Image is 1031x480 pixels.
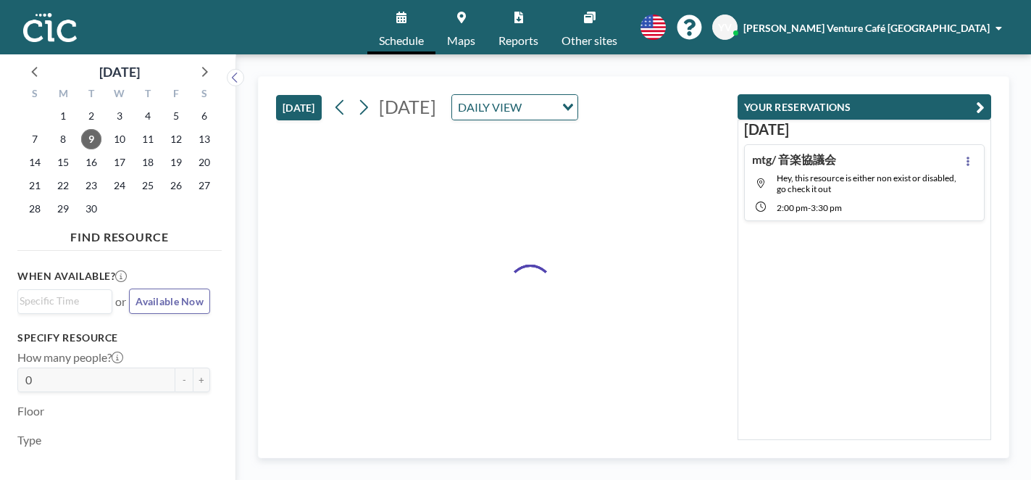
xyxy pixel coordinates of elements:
button: [DATE] [276,95,322,120]
span: Available Now [135,295,204,307]
label: How many people? [17,350,123,365]
label: Floor [17,404,44,418]
span: Monday, September 22, 2025 [53,175,73,196]
div: S [21,86,49,104]
span: Saturday, September 20, 2025 [194,152,214,173]
span: Wednesday, September 17, 2025 [109,152,130,173]
span: Tuesday, September 16, 2025 [81,152,101,173]
div: T [133,86,162,104]
h3: Specify resource [17,331,210,344]
span: DAILY VIEW [455,98,525,117]
span: Thursday, September 18, 2025 [138,152,158,173]
span: [DATE] [379,96,436,117]
div: Search for option [18,290,112,312]
span: Tuesday, September 2, 2025 [81,106,101,126]
div: W [106,86,134,104]
span: Monday, September 1, 2025 [53,106,73,126]
span: Tuesday, September 23, 2025 [81,175,101,196]
span: Thursday, September 4, 2025 [138,106,158,126]
span: Saturday, September 27, 2025 [194,175,214,196]
span: Wednesday, September 24, 2025 [109,175,130,196]
button: YOUR RESERVATIONS [738,94,991,120]
span: 3:30 PM [811,202,842,213]
span: Monday, September 8, 2025 [53,129,73,149]
span: Monday, September 29, 2025 [53,199,73,219]
h4: FIND RESOURCE [17,224,222,244]
span: Sunday, September 28, 2025 [25,199,45,219]
div: [DATE] [99,62,140,82]
span: - [808,202,811,213]
label: Type [17,433,41,447]
span: Thursday, September 25, 2025 [138,175,158,196]
span: Reports [498,35,538,46]
div: F [162,86,190,104]
h4: mtg/ 音楽協議会 [752,152,836,167]
span: Wednesday, September 10, 2025 [109,129,130,149]
button: + [193,368,210,392]
span: Schedule [379,35,424,46]
h3: [DATE] [744,120,985,138]
span: [PERSON_NAME] Venture Café [GEOGRAPHIC_DATA] [743,22,990,34]
span: Tuesday, September 30, 2025 [81,199,101,219]
span: Sunday, September 21, 2025 [25,175,45,196]
span: Maps [447,35,475,46]
span: Other sites [562,35,617,46]
span: Friday, September 26, 2025 [166,175,186,196]
div: T [78,86,106,104]
div: Search for option [452,95,577,120]
span: Sunday, September 7, 2025 [25,129,45,149]
span: Tuesday, September 9, 2025 [81,129,101,149]
button: Available Now [129,289,210,314]
span: 2:00 PM [777,202,808,213]
span: Monday, September 15, 2025 [53,152,73,173]
div: M [49,86,78,104]
span: Hey, this resource is either non exist or disabled, go check it out [777,173,956,194]
span: YV [718,21,732,34]
button: - [175,368,193,392]
span: Wednesday, September 3, 2025 [109,106,130,126]
span: Friday, September 5, 2025 [166,106,186,126]
span: Friday, September 12, 2025 [166,129,186,149]
img: organization-logo [23,13,77,42]
input: Search for option [526,98,554,117]
span: Friday, September 19, 2025 [166,152,186,173]
span: Sunday, September 14, 2025 [25,152,45,173]
span: Thursday, September 11, 2025 [138,129,158,149]
input: Search for option [20,293,104,309]
div: S [190,86,218,104]
span: Saturday, September 6, 2025 [194,106,214,126]
span: or [115,294,126,309]
span: Saturday, September 13, 2025 [194,129,214,149]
